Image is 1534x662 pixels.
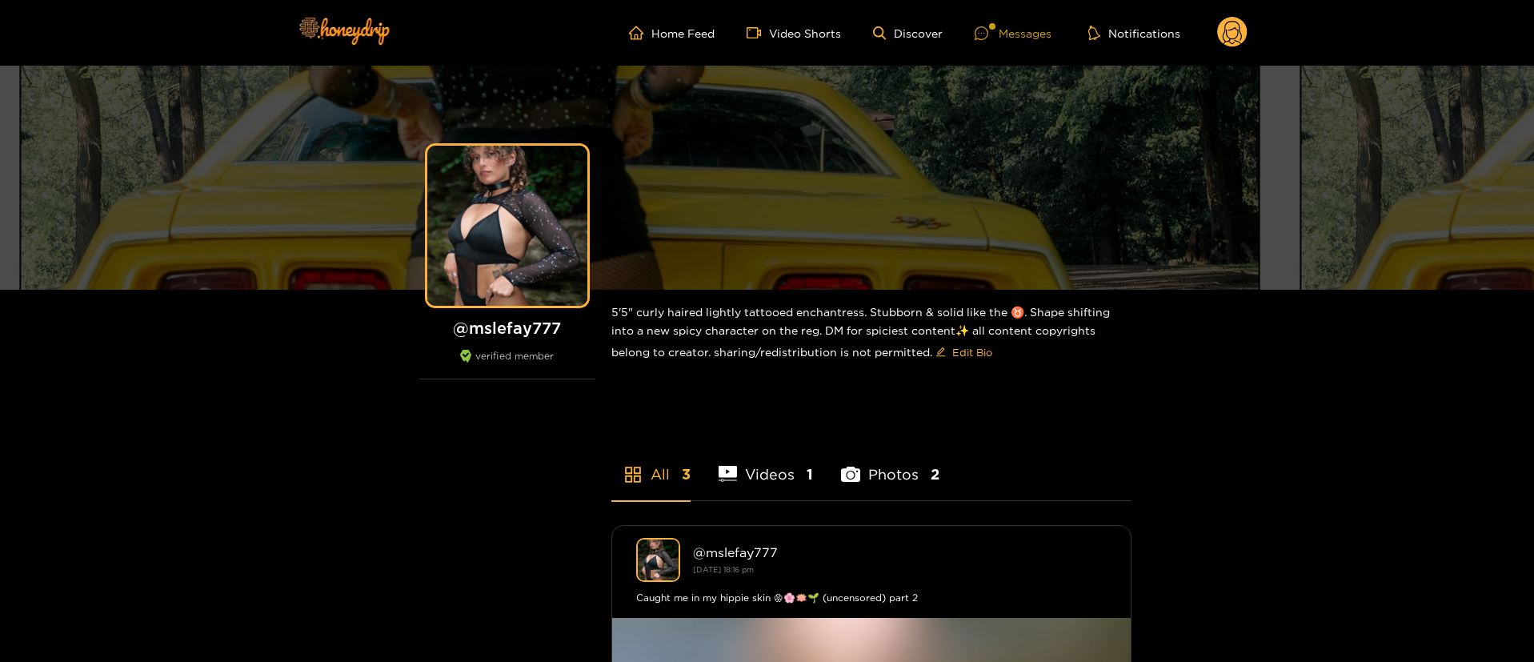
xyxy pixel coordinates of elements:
li: All [611,428,691,500]
a: Discover [873,26,943,40]
span: Edit Bio [952,344,992,360]
button: editEdit Bio [932,339,995,365]
button: Notifications [1083,25,1185,41]
span: appstore [623,465,643,484]
small: [DATE] 18:16 pm [693,565,754,574]
h1: @ mslefay777 [419,318,595,338]
div: Messages [975,24,1051,42]
span: video-camera [747,26,769,40]
div: Caught me in my hippie skin 🏵🌸🪷🌱 (uncensored) part 2 [636,590,1107,606]
li: Photos [841,428,939,500]
img: mslefay777 [636,538,680,582]
span: edit [935,347,946,359]
span: home [629,26,651,40]
a: Video Shorts [747,26,841,40]
span: 1 [807,464,813,484]
div: verified member [419,350,595,379]
div: @ mslefay777 [693,545,1107,560]
div: 5'5" curly haired lightly tattooed enchantress. Stubborn & solid like the ♉️. Shape shifting into... [611,290,1131,378]
span: 3 [682,464,691,484]
span: 2 [931,464,939,484]
li: Videos [719,428,814,500]
a: Home Feed [629,26,715,40]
